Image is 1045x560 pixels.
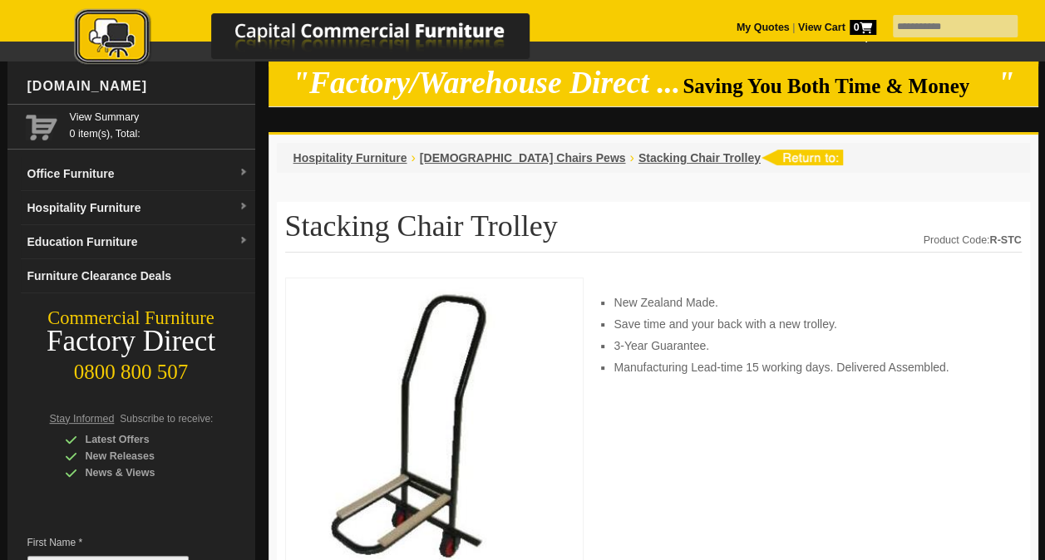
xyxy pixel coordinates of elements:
span: 0 [850,20,876,35]
strong: R-STC [989,234,1021,246]
a: Hospitality Furniture [293,151,407,165]
a: Furniture Clearance Deals [21,259,255,293]
div: Latest Offers [65,431,223,448]
img: dropdown [239,236,249,246]
h1: Stacking Chair Trolley [285,210,1022,253]
li: Save time and your back with a new trolley. [614,316,1004,332]
div: Product Code: [923,232,1021,248]
li: Manufacturing Lead-time 15 working days. Delivered Assembled. [614,359,1004,376]
a: Office Furnituredropdown [21,157,255,191]
div: Commercial Furniture [7,307,255,330]
div: 0800 800 507 [7,352,255,384]
span: Saving You Both Time & Money [683,75,994,97]
a: My Quotes [737,22,790,33]
em: "Factory/Warehouse Direct ... [292,66,680,100]
div: [DOMAIN_NAME] [21,61,255,111]
li: New Zealand Made. [614,294,1004,311]
a: View Summary [70,109,249,125]
a: [DEMOGRAPHIC_DATA] Chairs Pews [420,151,626,165]
li: › [411,150,415,166]
em: " [997,66,1014,100]
li: 3-Year Guarantee. [614,337,1004,354]
img: return to [761,150,843,165]
a: Capital Commercial Furniture Logo [28,8,610,74]
li: › [629,150,633,166]
strong: View Cart [798,22,876,33]
span: Subscribe to receive: [120,413,213,425]
span: Stay Informed [50,413,115,425]
img: Capital Commercial Furniture Logo [28,8,610,69]
img: dropdown [239,168,249,178]
a: View Cart0 [795,22,875,33]
a: Hospitality Furnituredropdown [21,191,255,225]
a: Education Furnituredropdown [21,225,255,259]
div: News & Views [65,464,223,481]
a: Stacking Chair Trolley [638,151,761,165]
img: dropdown [239,202,249,212]
span: First Name * [27,534,214,551]
div: New Releases [65,448,223,464]
span: 0 item(s), Total: [70,109,249,140]
div: Factory Direct [7,330,255,353]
